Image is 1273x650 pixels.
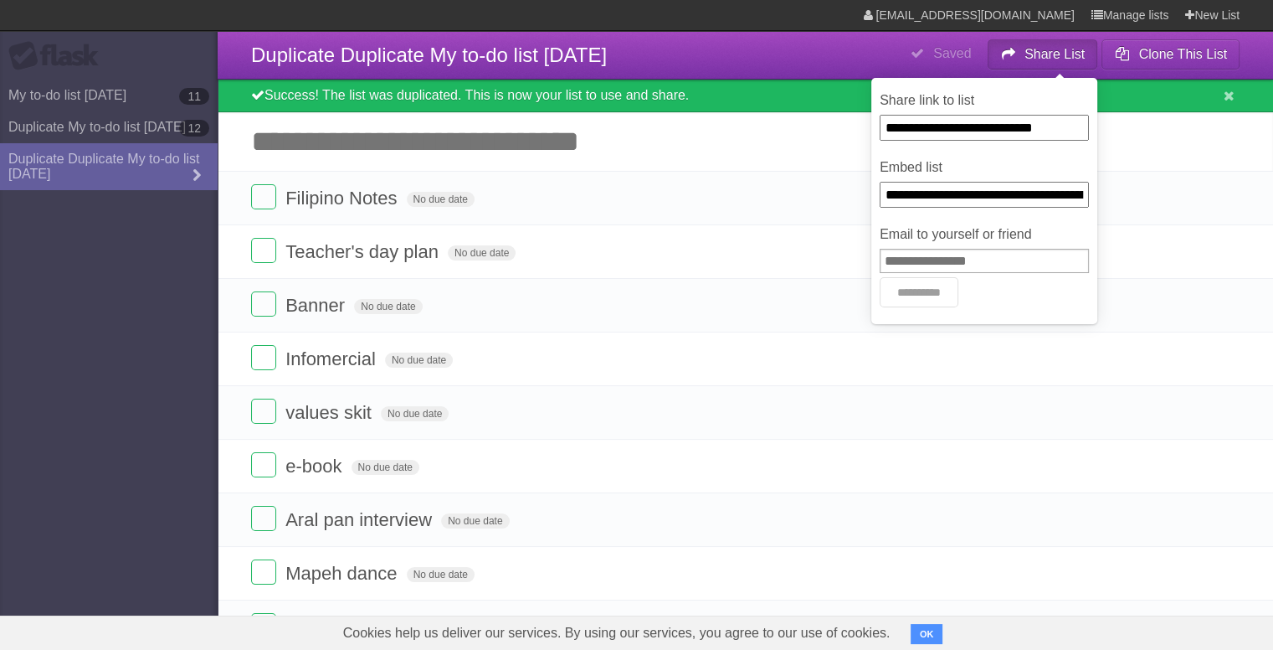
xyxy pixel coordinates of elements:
[285,295,349,316] span: Banner
[285,348,380,369] span: Infomercial
[285,563,401,584] span: Mapeh dance
[251,613,276,638] label: Done
[251,184,276,209] label: Done
[880,224,1089,245] label: Email to yourself or friend
[880,90,1089,111] label: Share link to list
[285,188,401,209] span: Filipino Notes
[880,157,1089,178] label: Embed list
[251,345,276,370] label: Done
[441,513,509,529] span: No due date
[8,41,109,71] div: Flask
[1101,39,1240,70] button: Clone This List
[251,238,276,263] label: Done
[381,406,449,421] span: No due date
[251,291,276,317] label: Done
[251,44,607,66] span: Duplicate Duplicate My to-do list [DATE]
[385,353,453,368] span: No due date
[326,616,907,650] span: Cookies help us deliver our services. By using our services, you agree to our use of cookies.
[285,509,436,530] span: Aral pan interview
[251,452,276,477] label: Done
[911,624,943,644] button: OK
[352,460,419,475] span: No due date
[354,299,422,314] span: No due date
[285,456,346,477] span: e-book
[218,80,1273,112] div: Success! The list was duplicated. This is now your list to use and share.
[251,506,276,531] label: Done
[933,46,971,60] b: Saved
[251,560,276,585] label: Done
[407,192,475,207] span: No due date
[407,567,475,582] span: No due date
[251,399,276,424] label: Done
[179,88,209,105] b: 11
[1138,47,1227,61] b: Clone This List
[988,39,1098,70] button: Share List
[1024,47,1085,61] b: Share List
[448,245,516,261] span: No due date
[285,402,376,423] span: values skit
[179,120,209,137] b: 12
[285,241,443,262] span: Teacher's day plan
